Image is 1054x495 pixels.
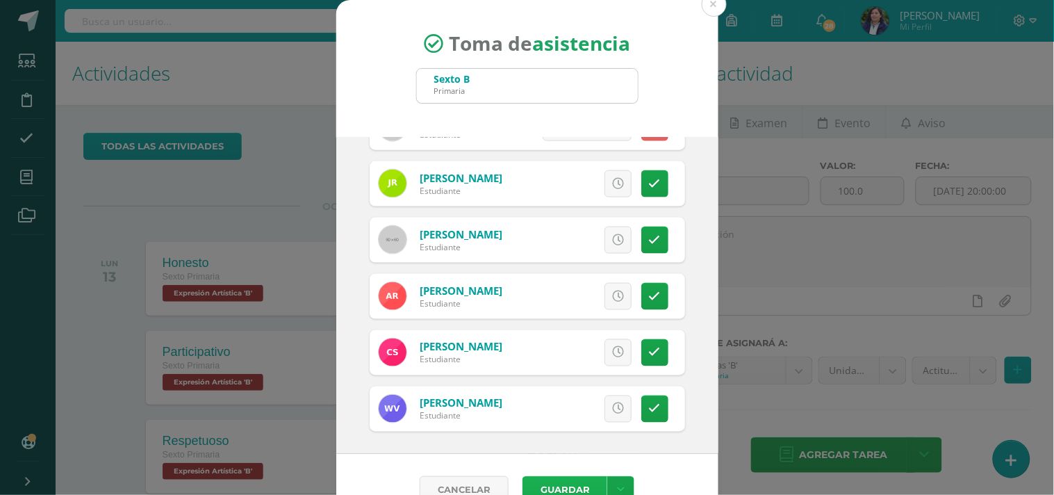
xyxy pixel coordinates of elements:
div: Estudiante [420,298,502,309]
a: [PERSON_NAME] [420,171,502,185]
span: Toma de [449,31,630,57]
a: [PERSON_NAME] [420,340,502,354]
a: [PERSON_NAME] [420,227,502,241]
img: 8eec90eeb70db045671d95865b53a2b3.png [379,282,406,310]
div: Estudiante [420,241,502,253]
input: Busca un grado o sección aquí... [417,69,638,103]
img: bf8c3b0709e6713185b69265f7439db6.png [379,170,406,197]
div: Sexto B [434,72,470,86]
strong: asistencia [532,31,630,57]
img: 60x60 [379,226,406,254]
a: [PERSON_NAME] [420,284,502,298]
div: Primaria [434,86,470,96]
div: Estudiante [420,185,502,197]
img: 77c5c7e9139647e70664d8fc430577de.png [379,339,406,366]
div: Estudiante [420,354,502,366]
a: [PERSON_NAME] [420,396,502,410]
img: 1619bc2425b0ace339b16c1d4ae07545.png [379,395,406,423]
div: Estudiante [420,410,502,422]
